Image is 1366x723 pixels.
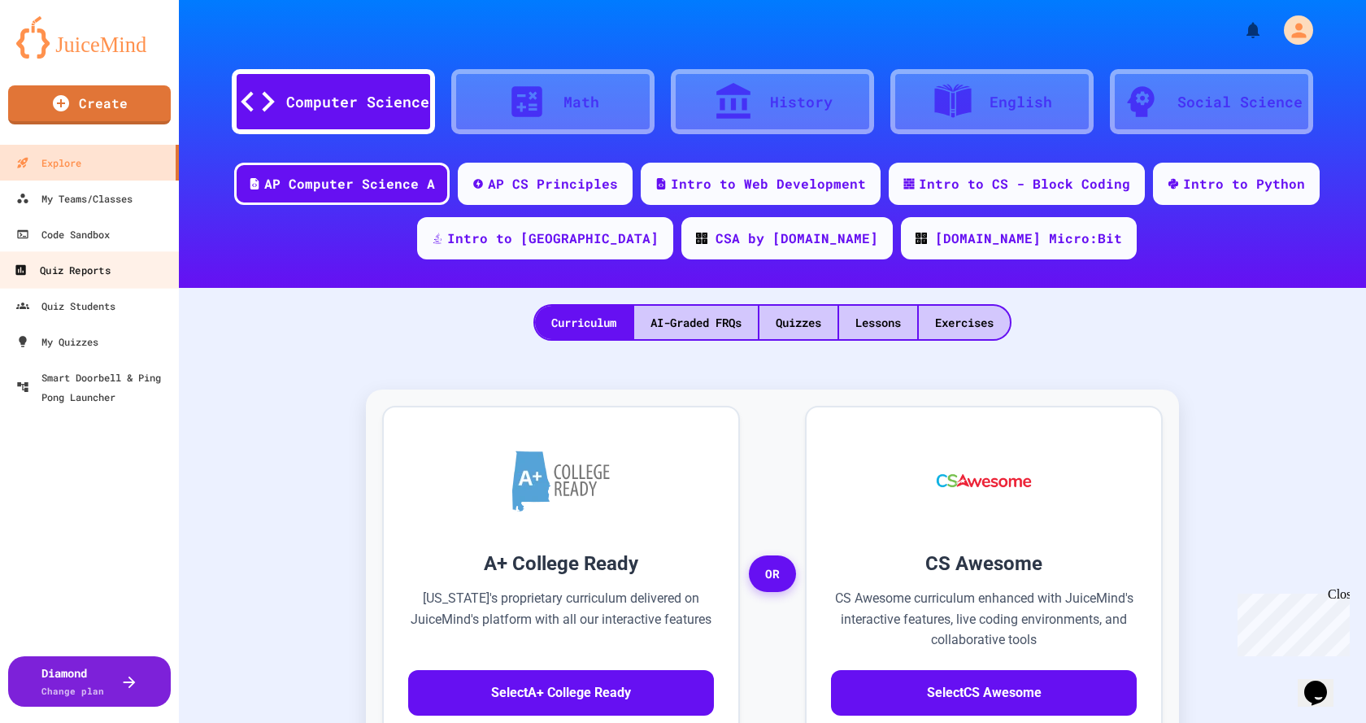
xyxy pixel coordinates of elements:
[8,656,171,707] button: DiamondChange plan
[408,588,714,651] p: [US_STATE]'s proprietary curriculum delivered on JuiceMind's platform with all our interactive fe...
[16,153,81,172] div: Explore
[990,91,1052,113] div: English
[749,555,796,593] span: OR
[16,16,163,59] img: logo-orange.svg
[16,332,98,351] div: My Quizzes
[16,224,110,244] div: Code Sandbox
[916,233,927,244] img: CODE_logo_RGB.png
[41,685,104,697] span: Change plan
[14,260,110,281] div: Quiz Reports
[671,174,866,194] div: Intro to Web Development
[1267,11,1317,49] div: My Account
[1183,174,1305,194] div: Intro to Python
[447,229,659,248] div: Intro to [GEOGRAPHIC_DATA]
[264,174,435,194] div: AP Computer Science A
[935,229,1122,248] div: [DOMAIN_NAME] Micro:Bit
[563,91,599,113] div: Math
[1213,16,1267,44] div: My Notifications
[919,306,1010,339] div: Exercises
[488,174,618,194] div: AP CS Principles
[920,432,1048,529] img: CS Awesome
[535,306,633,339] div: Curriculum
[919,174,1130,194] div: Intro to CS - Block Coding
[716,229,878,248] div: CSA by [DOMAIN_NAME]
[759,306,837,339] div: Quizzes
[41,664,104,699] div: Diamond
[634,306,758,339] div: AI-Graded FRQs
[408,670,714,716] button: SelectA+ College Ready
[8,85,171,124] a: Create
[831,549,1137,578] h3: CS Awesome
[286,91,429,113] div: Computer Science
[770,91,833,113] div: History
[16,368,172,407] div: Smart Doorbell & Ping Pong Launcher
[1177,91,1303,113] div: Social Science
[831,588,1137,651] p: CS Awesome curriculum enhanced with JuiceMind's interactive features, live coding environments, a...
[512,451,610,512] img: A+ College Ready
[839,306,917,339] div: Lessons
[831,670,1137,716] button: SelectCS Awesome
[7,7,112,103] div: Chat with us now!Close
[16,296,115,316] div: Quiz Students
[408,549,714,578] h3: A+ College Ready
[16,189,133,208] div: My Teams/Classes
[696,233,707,244] img: CODE_logo_RGB.png
[1298,658,1350,707] iframe: chat widget
[1231,587,1350,656] iframe: chat widget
